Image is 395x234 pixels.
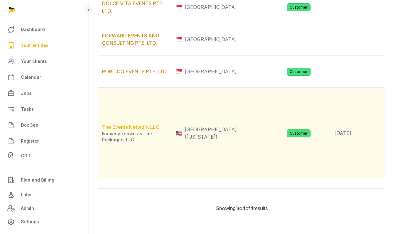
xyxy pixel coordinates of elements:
[242,205,245,211] span: 4
[21,26,45,33] span: Dashboard
[5,134,83,148] a: Register
[5,22,83,37] a: Dashboard
[98,205,385,212] div: Showing to of results
[21,191,31,198] span: Labs
[5,187,83,202] a: Labs
[5,118,83,132] a: DocGen
[21,90,32,97] span: Jobs
[21,137,39,145] span: Register
[21,42,49,49] span: Your entities
[102,0,163,14] a: DOLCE VITA EVENTS PTE. LTD.
[331,88,394,179] td: [DATE]
[102,68,168,75] a: PORTICO EVENTS PTE. LTD.
[287,3,311,11] span: Customer
[21,58,47,65] span: Your clients
[185,126,237,140] span: [GEOGRAPHIC_DATA] ([US_STATE])
[185,36,237,43] span: [GEOGRAPHIC_DATA]
[5,86,83,101] a: Jobs
[102,124,159,130] a: The Events Network LLC
[5,214,83,229] a: Settings
[102,131,172,143] div: Formerly known as The Packagers LLC
[5,38,83,53] a: Your entities
[5,102,83,117] a: Tasks
[287,68,311,76] span: Customer
[21,218,39,225] span: Settings
[21,176,54,184] span: Plan and Billing
[5,173,83,187] a: Plan and Billing
[236,205,238,211] span: 1
[5,54,83,69] a: Your clients
[21,74,41,81] span: Calendar
[102,33,159,46] a: FORWARD EVENTS AND CONSULTING PTE. LTD.
[21,152,30,159] span: CDD
[287,129,311,137] span: Customer
[21,105,34,113] span: Tasks
[185,68,237,75] span: [GEOGRAPHIC_DATA]
[5,202,83,214] a: Admin
[21,121,38,129] span: DocGen
[185,3,237,11] span: [GEOGRAPHIC_DATA]
[21,205,34,212] span: Admin
[250,205,253,211] span: 4
[5,70,83,85] a: Calendar
[5,150,83,162] a: CDD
